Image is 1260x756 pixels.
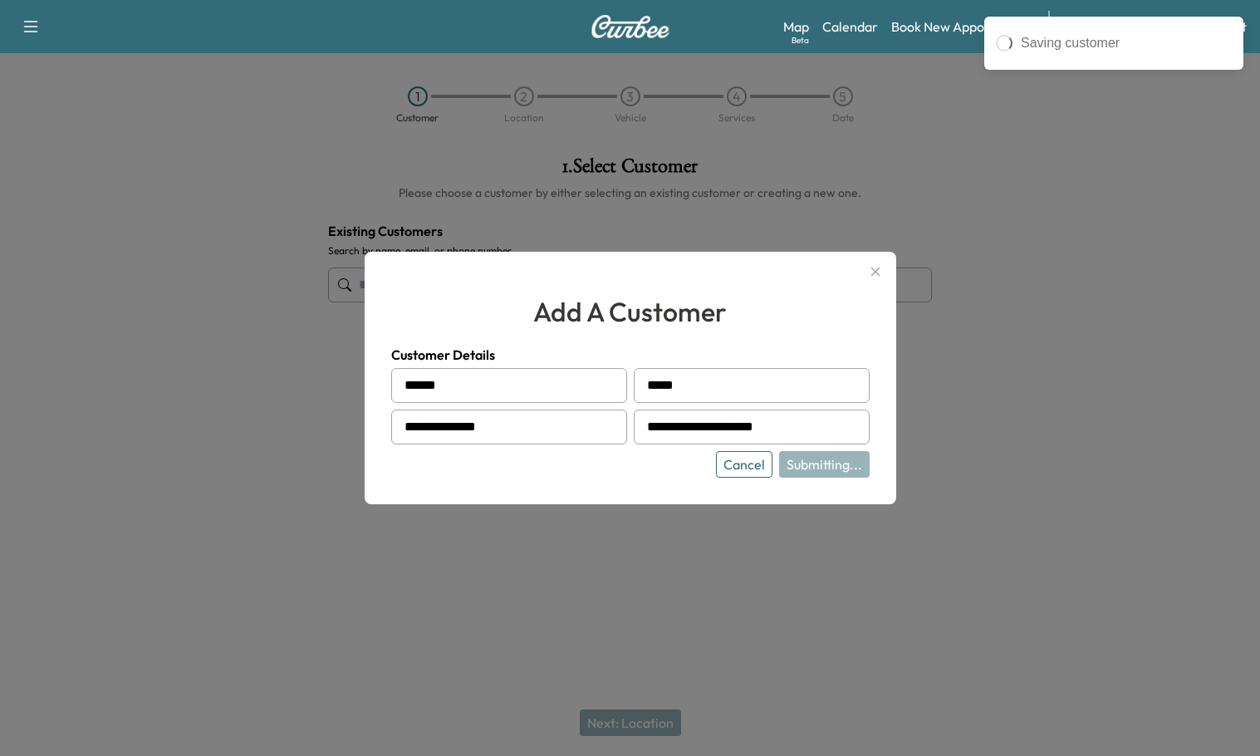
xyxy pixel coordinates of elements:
button: Cancel [716,451,772,478]
img: Curbee Logo [591,15,670,38]
a: MapBeta [783,17,809,37]
a: Book New Appointment [891,17,1032,37]
a: Calendar [822,17,878,37]
h2: add a customer [391,292,870,331]
h4: Customer Details [391,345,870,365]
div: Beta [792,34,809,47]
div: Saving customer [1021,33,1232,53]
